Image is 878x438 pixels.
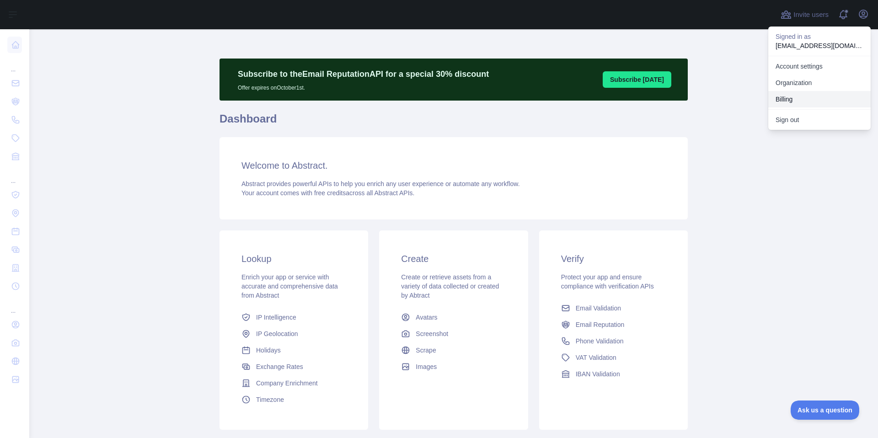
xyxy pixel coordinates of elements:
span: Create or retrieve assets from a variety of data collected or created by Abtract [401,273,499,299]
span: Images [416,362,437,371]
a: Company Enrichment [238,375,350,391]
span: Protect your app and ensure compliance with verification APIs [561,273,654,290]
span: free credits [314,189,346,197]
a: Avatars [397,309,509,326]
a: Email Validation [557,300,669,316]
p: Subscribe to the Email Reputation API for a special 30 % discount [238,68,489,80]
a: Screenshot [397,326,509,342]
span: Timezone [256,395,284,404]
a: VAT Validation [557,349,669,366]
span: Company Enrichment [256,379,318,388]
span: VAT Validation [576,353,616,362]
h3: Verify [561,252,666,265]
span: Email Reputation [576,320,625,329]
span: Exchange Rates [256,362,303,371]
p: [EMAIL_ADDRESS][DOMAIN_NAME] [776,41,863,50]
button: Sign out [768,112,871,128]
a: Images [397,358,509,375]
span: Invite users [793,10,829,20]
a: Email Reputation [557,316,669,333]
h1: Dashboard [219,112,688,134]
span: Scrape [416,346,436,355]
div: ... [7,55,22,73]
a: Exchange Rates [238,358,350,375]
button: Subscribe [DATE] [603,71,671,88]
span: Screenshot [416,329,448,338]
a: Scrape [397,342,509,358]
a: Account settings [768,58,871,75]
span: Your account comes with across all Abstract APIs. [241,189,414,197]
p: Signed in as [776,32,863,41]
a: Timezone [238,391,350,408]
a: Phone Validation [557,333,669,349]
span: Abstract provides powerful APIs to help you enrich any user experience or automate any workflow. [241,180,520,187]
span: IP Intelligence [256,313,296,322]
button: Billing [768,91,871,107]
a: IBAN Validation [557,366,669,382]
span: IP Geolocation [256,329,298,338]
div: ... [7,166,22,185]
span: Holidays [256,346,281,355]
a: IP Intelligence [238,309,350,326]
span: Phone Validation [576,337,624,346]
span: Email Validation [576,304,621,313]
div: ... [7,296,22,315]
button: Invite users [779,7,830,22]
a: IP Geolocation [238,326,350,342]
h3: Welcome to Abstract. [241,159,666,172]
a: Organization [768,75,871,91]
span: IBAN Validation [576,369,620,379]
p: Offer expires on October 1st. [238,80,489,91]
h3: Create [401,252,506,265]
span: Avatars [416,313,437,322]
a: Holidays [238,342,350,358]
span: Enrich your app or service with accurate and comprehensive data from Abstract [241,273,338,299]
iframe: Toggle Customer Support [791,401,860,420]
h3: Lookup [241,252,346,265]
